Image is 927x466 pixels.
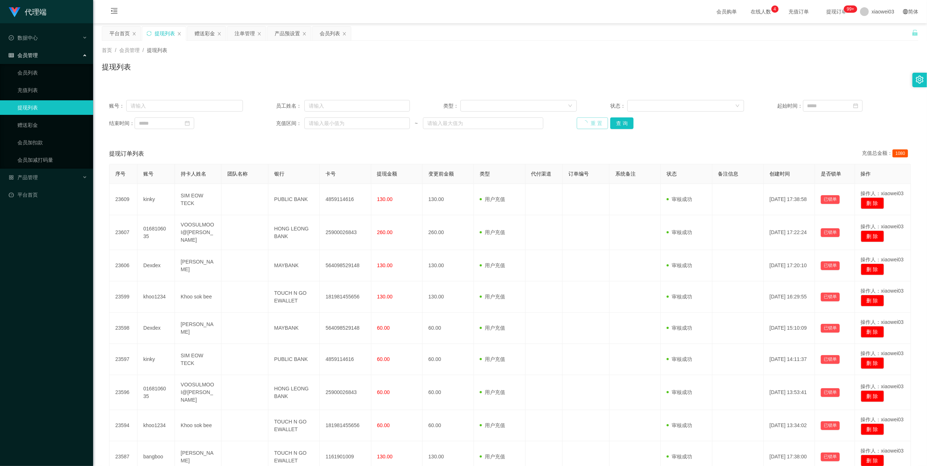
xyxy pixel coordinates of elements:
[25,0,47,24] h1: 代理端
[137,215,175,250] td: 0168106035
[268,281,320,313] td: TOUCH N GO EWALLET
[268,250,320,281] td: MAYBANK
[480,262,505,268] span: 用户充值
[320,375,371,410] td: 25900026843
[892,149,908,157] span: 1080
[143,171,153,177] span: 账号
[785,9,813,14] span: 充值订单
[9,175,14,180] i: 图标: appstore-o
[764,375,815,410] td: [DATE] 13:53:41
[610,117,634,129] button: 查 询
[257,32,261,36] i: 图标: close
[268,375,320,410] td: HONG LEONG BANK
[423,375,474,410] td: 60.00
[109,375,137,410] td: 23596
[480,229,505,235] span: 用户充值
[109,184,137,215] td: 23609
[143,47,144,53] span: /
[861,257,904,262] span: 操作人：xiaowei03
[764,344,815,375] td: [DATE] 14:11:37
[268,184,320,215] td: PUBLIC BANK
[821,293,840,301] button: 已锁单
[275,27,300,40] div: 产品预设置
[853,103,858,108] i: 图标: calendar
[185,121,190,126] i: 图标: calendar
[137,184,175,215] td: kinky
[304,117,410,129] input: 请输入最小值为
[304,100,410,112] input: 请输入
[821,195,840,204] button: 已锁单
[778,102,803,110] span: 起始时间：
[667,356,692,362] span: 审核成功
[480,454,505,459] span: 用户充值
[861,390,884,402] button: 删 除
[480,325,505,331] span: 用户充值
[423,250,474,281] td: 130.00
[320,27,340,40] div: 会员列表
[320,410,371,441] td: 181981455656
[615,171,636,177] span: 系统备注
[9,9,47,15] a: 代理端
[844,5,857,13] sup: 1199
[667,325,692,331] span: 审核成功
[764,184,815,215] td: [DATE] 17:38:58
[320,250,371,281] td: 564098529148
[823,9,851,14] span: 提现订单
[423,215,474,250] td: 260.00
[718,171,739,177] span: 备注信息
[137,281,175,313] td: khoo1234
[667,422,692,428] span: 审核成功
[764,215,815,250] td: [DATE] 17:22:24
[821,228,840,237] button: 已锁单
[377,454,393,459] span: 130.00
[861,417,904,422] span: 操作人：xiaowei03
[610,102,627,110] span: 状态：
[861,224,904,229] span: 操作人：xiaowei03
[667,229,692,235] span: 审核成功
[861,190,904,196] span: 操作人：xiaowei03
[109,250,137,281] td: 23606
[377,262,393,268] span: 130.00
[531,171,552,177] span: 代付渠道
[109,120,135,127] span: 结束时间：
[342,32,347,36] i: 图标: close
[320,215,371,250] td: 25900026843
[480,422,505,428] span: 用户充值
[480,356,505,362] span: 用户充值
[861,357,884,369] button: 删 除
[109,215,137,250] td: 23607
[137,344,175,375] td: kinky
[102,61,131,72] h1: 提现列表
[175,375,222,410] td: VOOSULMOOI@[PERSON_NAME]
[119,47,140,53] span: 会员管理
[274,171,284,177] span: 银行
[861,264,884,275] button: 删 除
[912,29,918,36] i: 图标: unlock
[764,313,815,344] td: [DATE] 15:10:09
[109,27,130,40] div: 平台首页
[9,188,87,202] a: 图标: dashboard平台首页
[320,184,371,215] td: 4859114616
[821,171,841,177] span: 是否锁单
[861,171,871,177] span: 操作
[764,250,815,281] td: [DATE] 17:20:10
[235,27,255,40] div: 注单管理
[109,149,144,158] span: 提现订单列表
[861,319,904,325] span: 操作人：xiaowei03
[667,196,692,202] span: 审核成功
[268,313,320,344] td: MAYBANK
[320,281,371,313] td: 181981455656
[9,52,38,58] span: 会员管理
[17,153,87,167] a: 会员加减打码量
[137,313,175,344] td: Dexdex
[821,453,840,461] button: 已锁单
[861,448,904,454] span: 操作人：xiaowei03
[377,229,393,235] span: 260.00
[147,31,152,36] i: 图标: sync
[861,295,884,306] button: 删 除
[9,53,14,58] i: 图标: table
[195,27,215,40] div: 赠送彩金
[770,171,790,177] span: 创建时间
[147,47,167,53] span: 提现列表
[109,313,137,344] td: 23598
